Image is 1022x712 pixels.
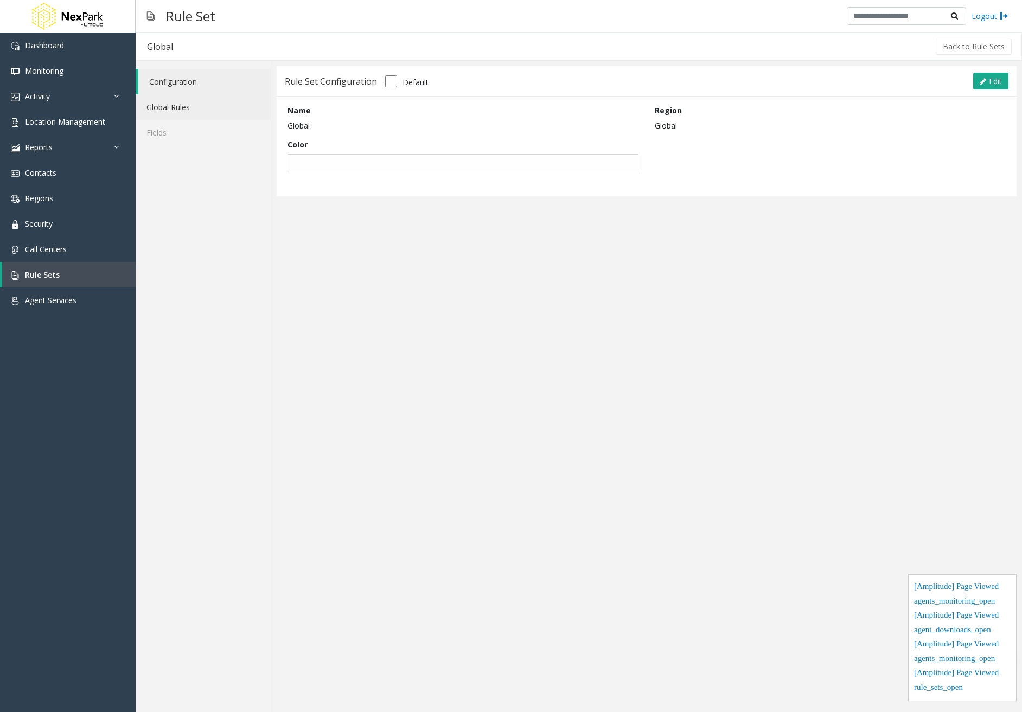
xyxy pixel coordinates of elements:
[25,40,64,50] span: Dashboard
[25,193,53,203] span: Regions
[25,270,60,280] span: Rule Sets
[288,105,311,116] label: Name
[11,220,20,229] img: 'icon'
[25,295,76,305] span: Agent Services
[136,120,271,145] a: Fields
[936,39,1012,55] button: Back to Rule Sets
[11,118,20,127] img: 'icon'
[285,74,377,88] div: Rule Set Configuration
[25,244,67,254] span: Call Centers
[989,76,1002,86] span: Edit
[136,94,271,120] a: Global Rules
[973,73,1008,90] button: Edit
[914,638,1011,652] div: [Amplitude] Page Viewed
[2,262,136,287] a: Rule Sets
[25,219,53,229] span: Security
[25,117,105,127] span: Location Management
[11,42,20,50] img: 'icon'
[655,120,1006,131] p: Global
[914,681,1011,696] div: rule_sets_open
[914,580,1011,595] div: [Amplitude] Page Viewed
[25,142,53,152] span: Reports
[914,624,1011,638] div: agent_downloads_open
[25,168,56,178] span: Contacts
[914,609,1011,624] div: [Amplitude] Page Viewed
[11,93,20,101] img: 'icon'
[11,271,20,280] img: 'icon'
[1000,10,1008,22] img: logout
[288,139,308,150] label: Color
[11,297,20,305] img: 'icon'
[11,246,20,254] img: 'icon'
[11,144,20,152] img: 'icon'
[147,40,173,54] div: Global
[25,91,50,101] span: Activity
[655,105,682,116] label: Region
[146,3,155,29] img: pageIcon
[11,169,20,178] img: 'icon'
[11,67,20,76] img: 'icon'
[161,3,221,29] h3: Rule Set
[972,10,1008,22] a: Logout
[403,76,429,88] label: Default
[138,69,271,94] a: Configuration
[288,120,638,131] p: Global
[914,666,1011,681] div: [Amplitude] Page Viewed
[914,652,1011,667] div: agents_monitoring_open
[25,66,63,76] span: Monitoring
[11,195,20,203] img: 'icon'
[914,595,1011,610] div: agents_monitoring_open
